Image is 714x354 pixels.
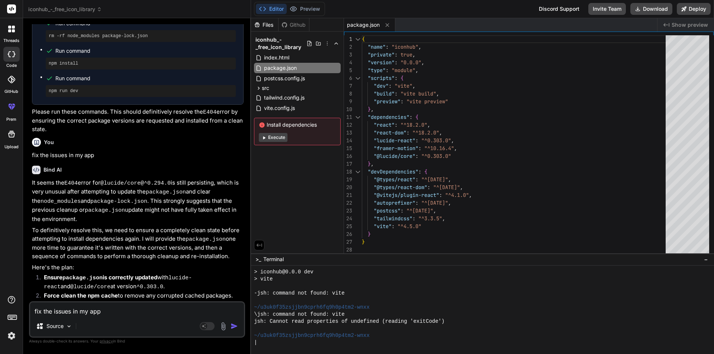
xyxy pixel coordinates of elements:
[392,223,395,230] span: :
[32,108,244,134] p: Please run these commands. This should definitively resolve the error by ensuring the correct pac...
[344,215,352,223] div: 24
[442,215,445,222] span: ,
[254,269,313,276] span: > iconhub@0.0.0 dev
[368,114,409,120] span: "dependencies"
[38,273,244,292] li: with and at version .
[6,116,16,123] label: prem
[371,160,374,167] span: ,
[344,90,352,98] div: 8
[4,88,18,95] label: GitHub
[32,179,244,224] p: It seems the error for is still persisting, which is very unusual after attempting to update the ...
[344,129,352,137] div: 13
[70,284,110,290] code: @lucide/core
[347,21,380,29] span: package.json
[421,59,424,66] span: ,
[374,223,392,230] span: "vite"
[368,160,371,167] span: }
[254,318,444,325] span: jsh: Cannot read properties of undefined (reading 'exitCode')
[44,292,118,299] strong: Force clean the npm cache
[287,4,323,14] button: Preview
[64,180,78,186] code: E404
[55,47,236,55] span: Run command
[677,3,711,15] button: Deploy
[344,184,352,191] div: 20
[344,246,352,254] div: 28
[251,21,278,29] div: Files
[427,121,430,128] span: ,
[368,59,395,66] span: "version"
[374,145,418,152] span: "framer-motion"
[415,67,418,74] span: ,
[395,121,398,128] span: :
[588,3,626,15] button: Invite Team
[136,284,163,290] code: ^0.303.0
[100,339,113,343] span: privacy
[374,137,415,144] span: "lucide-react"
[66,323,72,329] img: Pick Models
[44,166,62,173] h6: Bind AI
[344,98,352,105] div: 9
[433,207,436,214] span: ,
[254,311,345,318] span: \jsh: command not found: vite
[401,59,421,66] span: "0.0.0"
[344,199,352,207] div: 22
[415,114,418,120] span: {
[344,230,352,238] div: 26
[49,33,233,39] pre: rm -rf node_modules package-lock.json
[263,74,306,83] span: postcss.config.js
[263,64,297,72] span: package.json
[368,51,395,58] span: "private"
[259,133,287,142] button: Execute
[4,144,19,150] label: Upload
[374,215,412,222] span: "tailwindcss"
[374,192,439,198] span: "@vitejs/plugin-react"
[344,113,352,121] div: 11
[44,274,157,281] strong: Ensure is correctly updated
[415,137,418,144] span: :
[406,129,409,136] span: :
[421,199,448,206] span: "^[DATE]"
[263,256,284,263] span: Terminal
[231,322,238,330] img: icon
[29,338,245,345] p: Always double-check its answers. Your in Bind
[672,21,708,29] span: Show preview
[421,153,451,159] span: "^0.303.0"
[368,75,395,81] span: "scripts"
[32,263,244,272] p: Here's the plan:
[49,88,233,94] pre: npm run dev
[374,90,395,97] span: "build"
[41,198,81,205] code: node_modules
[256,4,287,14] button: Editor
[439,129,442,136] span: ,
[32,151,244,160] p: fix the issues in my app
[344,82,352,90] div: 7
[90,198,147,205] code: package-lock.json
[46,322,64,330] p: Source
[451,137,454,144] span: ,
[344,35,352,43] div: 1
[203,109,216,116] code: E404
[412,82,415,89] span: ,
[406,207,433,214] span: "^[DATE]"
[368,106,371,113] span: }
[368,231,371,237] span: }
[374,82,389,89] span: "dev"
[344,152,352,160] div: 16
[392,67,415,74] span: "module"
[421,176,448,183] span: "^[DATE]"
[412,215,415,222] span: :
[436,90,439,97] span: ,
[353,74,363,82] div: Click to collapse the range.
[702,253,710,265] button: −
[344,168,352,176] div: 18
[344,105,352,113] div: 10
[401,207,403,214] span: :
[368,67,386,74] span: "type"
[398,223,421,230] span: "^4.5.0"
[415,153,418,159] span: :
[55,75,236,82] span: Run command
[412,129,439,136] span: "^18.2.0"
[38,292,244,302] li: to remove any corrupted cached packages.
[374,153,415,159] span: "@lucide/core"
[368,43,386,50] span: "name"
